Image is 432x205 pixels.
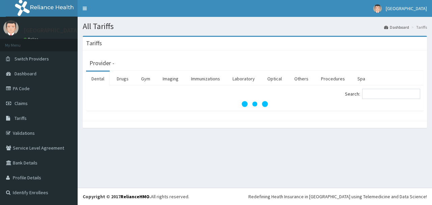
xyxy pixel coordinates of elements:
[3,20,19,35] img: User Image
[136,72,156,86] a: Gym
[241,91,268,118] svg: audio-loading
[410,24,427,30] li: Tariffs
[386,5,427,11] span: [GEOGRAPHIC_DATA]
[89,60,114,66] h3: Provider -
[316,72,350,86] a: Procedures
[15,100,28,106] span: Claims
[352,72,371,86] a: Spa
[362,89,420,99] input: Search:
[248,193,427,200] div: Redefining Heath Insurance in [GEOGRAPHIC_DATA] using Telemedicine and Data Science!
[24,37,40,42] a: Online
[78,188,432,205] footer: All rights reserved.
[157,72,184,86] a: Imaging
[186,72,225,86] a: Immunizations
[24,27,79,33] p: [GEOGRAPHIC_DATA]
[345,89,420,99] label: Search:
[289,72,314,86] a: Others
[15,71,36,77] span: Dashboard
[262,72,287,86] a: Optical
[227,72,260,86] a: Laboratory
[15,56,49,62] span: Switch Providers
[86,40,102,46] h3: Tariffs
[15,115,27,121] span: Tariffs
[83,194,151,200] strong: Copyright © 2017 .
[384,24,409,30] a: Dashboard
[86,72,110,86] a: Dental
[83,22,427,31] h1: All Tariffs
[120,194,150,200] a: RelianceHMO
[373,4,382,13] img: User Image
[111,72,134,86] a: Drugs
